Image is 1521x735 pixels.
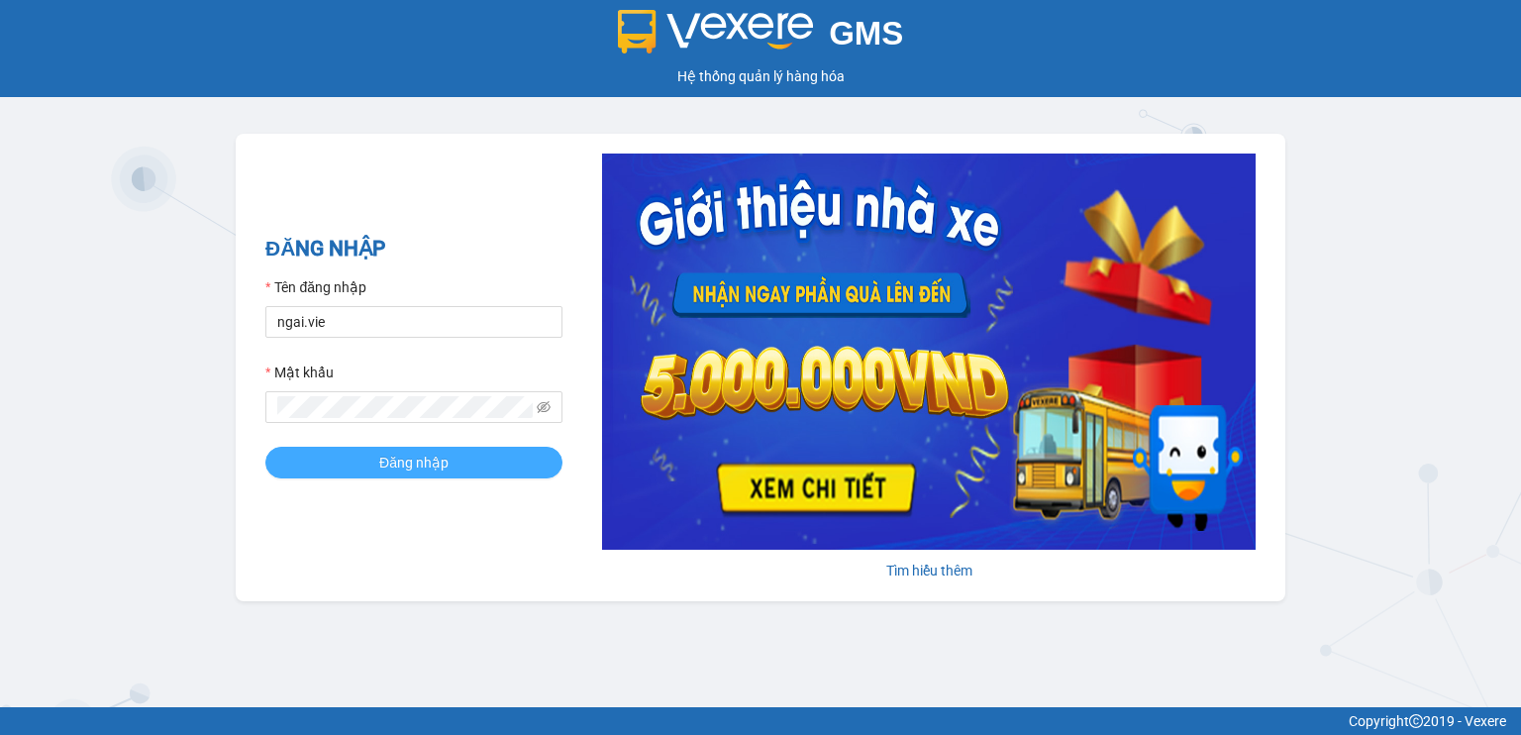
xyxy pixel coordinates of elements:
span: copyright [1409,714,1423,728]
span: GMS [829,15,903,52]
a: GMS [618,30,904,46]
div: Hệ thống quản lý hàng hóa [5,65,1516,87]
label: Tên đăng nhập [265,276,366,298]
input: Tên đăng nhập [265,306,562,338]
div: Tìm hiểu thêm [602,560,1256,581]
span: Đăng nhập [379,452,449,473]
span: eye-invisible [537,400,551,414]
div: Copyright 2019 - Vexere [15,710,1506,732]
input: Mật khẩu [277,396,533,418]
img: banner-0 [602,154,1256,550]
button: Đăng nhập [265,447,562,478]
h2: ĐĂNG NHẬP [265,233,562,265]
label: Mật khẩu [265,362,334,383]
img: logo 2 [618,10,814,53]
